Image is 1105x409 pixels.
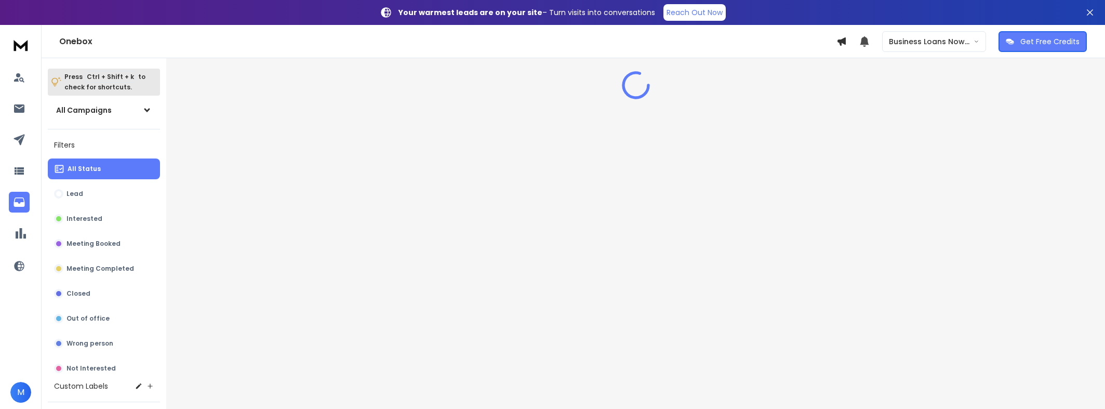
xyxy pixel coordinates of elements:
[10,382,31,403] button: M
[48,233,160,254] button: Meeting Booked
[66,314,110,323] p: Out of office
[663,4,726,21] a: Reach Out Now
[48,138,160,152] h3: Filters
[48,159,160,179] button: All Status
[54,381,108,391] h3: Custom Labels
[66,339,113,348] p: Wrong person
[889,36,974,47] p: Business Loans Now ([PERSON_NAME])
[66,289,90,298] p: Closed
[667,7,723,18] p: Reach Out Now
[66,215,102,223] p: Interested
[48,183,160,204] button: Lead
[398,7,655,18] p: – Turn visits into conversations
[48,208,160,229] button: Interested
[48,308,160,329] button: Out of office
[56,105,112,115] h1: All Campaigns
[1020,36,1080,47] p: Get Free Credits
[48,283,160,304] button: Closed
[999,31,1087,52] button: Get Free Credits
[10,35,31,55] img: logo
[66,240,121,248] p: Meeting Booked
[85,71,136,83] span: Ctrl + Shift + k
[48,100,160,121] button: All Campaigns
[59,35,836,48] h1: Onebox
[64,72,145,93] p: Press to check for shortcuts.
[66,190,83,198] p: Lead
[68,165,101,173] p: All Status
[48,258,160,279] button: Meeting Completed
[66,265,134,273] p: Meeting Completed
[48,333,160,354] button: Wrong person
[48,358,160,379] button: Not Interested
[66,364,116,373] p: Not Interested
[398,7,542,18] strong: Your warmest leads are on your site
